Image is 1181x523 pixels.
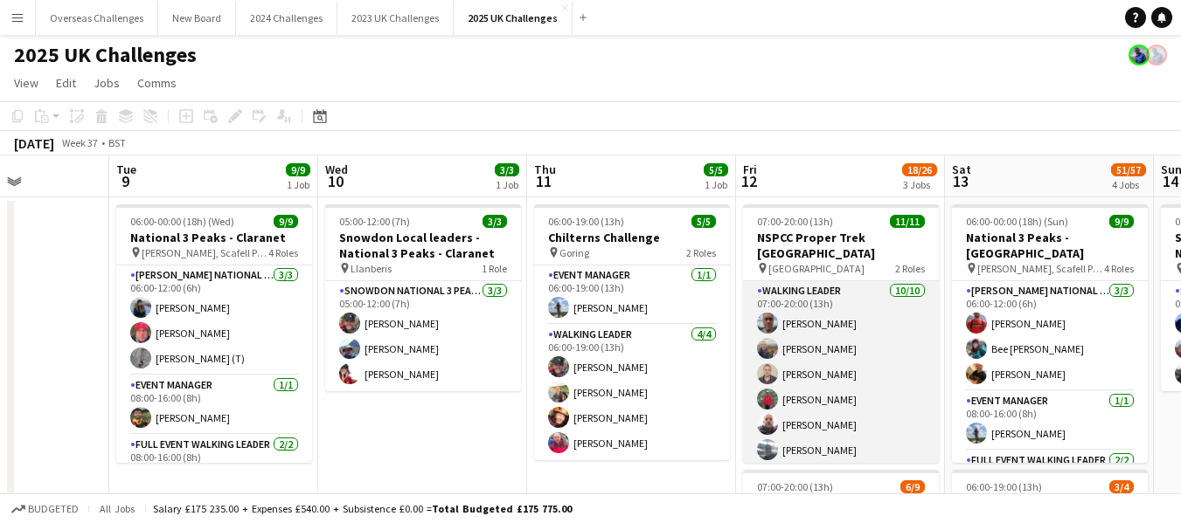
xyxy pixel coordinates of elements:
[704,163,728,176] span: 5/5
[534,204,730,460] app-job-card: 06:00-19:00 (13h)5/5Chilterns Challenge Goring2 RolesEvent Manager1/106:00-19:00 (13h)[PERSON_NAM...
[1146,45,1167,65] app-user-avatar: Andy Baker
[902,163,937,176] span: 18/26
[1109,215,1134,228] span: 9/9
[482,262,507,275] span: 1 Role
[743,162,757,177] span: Fri
[966,215,1068,228] span: 06:00-00:00 (18h) (Sun)
[274,215,298,228] span: 9/9
[14,42,197,68] h1: 2025 UK Challenges
[952,391,1148,451] app-card-role: Event Manager1/108:00-16:00 (8h)[PERSON_NAME]
[108,136,126,149] div: BST
[966,480,1042,493] span: 06:00-19:00 (13h)
[743,204,939,463] app-job-card: 07:00-20:00 (13h)11/11NSPCC Proper Trek [GEOGRAPHIC_DATA] [GEOGRAPHIC_DATA]2 RolesWalking Leader1...
[158,1,236,35] button: New Board
[236,1,337,35] button: 2024 Challenges
[691,215,716,228] span: 5/5
[116,162,136,177] span: Tue
[286,163,310,176] span: 9/9
[1104,262,1134,275] span: 4 Roles
[339,215,410,228] span: 05:00-12:00 (7h)
[949,171,971,191] span: 13
[534,265,730,325] app-card-role: Event Manager1/106:00-19:00 (13h)[PERSON_NAME]
[1109,480,1134,493] span: 3/4
[325,230,521,261] h3: Snowdon Local leaders - National 3 Peaks - Claranet
[531,171,556,191] span: 11
[548,215,624,228] span: 06:00-19:00 (13h)
[36,1,158,35] button: Overseas Challenges
[9,499,81,519] button: Budgeted
[483,215,507,228] span: 3/3
[743,230,939,261] h3: NSPCC Proper Trek [GEOGRAPHIC_DATA]
[142,246,268,259] span: [PERSON_NAME], Scafell Pike and Snowdon
[534,162,556,177] span: Thu
[952,281,1148,391] app-card-role: [PERSON_NAME] National 3 Peaks Walking Leader3/306:00-12:00 (6h)[PERSON_NAME]Bee [PERSON_NAME][PE...
[1129,45,1150,65] app-user-avatar: Andy Baker
[559,246,589,259] span: Goring
[14,134,54,152] div: [DATE]
[7,72,45,94] a: View
[87,72,127,94] a: Jobs
[323,171,348,191] span: 10
[116,435,312,520] app-card-role: Full Event Walking Leader2/208:00-16:00 (8h)
[116,230,312,245] h3: National 3 Peaks - Claranet
[1111,163,1146,176] span: 51/57
[337,1,454,35] button: 2023 UK Challenges
[952,230,1148,261] h3: National 3 Peaks - [GEOGRAPHIC_DATA]
[534,325,730,460] app-card-role: Walking Leader4/406:00-19:00 (13h)[PERSON_NAME][PERSON_NAME][PERSON_NAME][PERSON_NAME]
[454,1,573,35] button: 2025 UK Challenges
[432,502,572,515] span: Total Budgeted £175 775.00
[116,375,312,435] app-card-role: Event Manager1/108:00-16:00 (8h)[PERSON_NAME]
[705,178,727,191] div: 1 Job
[28,503,79,515] span: Budgeted
[952,204,1148,463] app-job-card: 06:00-00:00 (18h) (Sun)9/9National 3 Peaks - [GEOGRAPHIC_DATA] [PERSON_NAME], Scafell Pike and Sn...
[952,162,971,177] span: Sat
[1112,178,1145,191] div: 4 Jobs
[768,262,865,275] span: [GEOGRAPHIC_DATA]
[137,75,177,91] span: Comms
[287,178,309,191] div: 1 Job
[890,215,925,228] span: 11/11
[94,75,120,91] span: Jobs
[351,262,392,275] span: Llanberis
[495,163,519,176] span: 3/3
[325,162,348,177] span: Wed
[153,502,572,515] div: Salary £175 235.00 + Expenses £540.00 + Subsistence £0.00 =
[757,480,833,493] span: 07:00-20:00 (13h)
[534,230,730,245] h3: Chilterns Challenge
[114,171,136,191] span: 9
[56,75,76,91] span: Edit
[58,136,101,149] span: Week 37
[325,204,521,391] app-job-card: 05:00-12:00 (7h)3/3Snowdon Local leaders - National 3 Peaks - Claranet Llanberis1 RoleSnowdon Nat...
[895,262,925,275] span: 2 Roles
[116,265,312,375] app-card-role: [PERSON_NAME] National 3 Peaks Walking Leader3/306:00-12:00 (6h)[PERSON_NAME][PERSON_NAME][PERSON...
[977,262,1104,275] span: [PERSON_NAME], Scafell Pike and Snowdon
[900,480,925,493] span: 6/9
[14,75,38,91] span: View
[325,281,521,391] app-card-role: Snowdon National 3 Peaks Walking Leader3/305:00-12:00 (7h)[PERSON_NAME][PERSON_NAME][PERSON_NAME]
[130,215,234,228] span: 06:00-00:00 (18h) (Wed)
[96,502,138,515] span: All jobs
[116,204,312,463] app-job-card: 06:00-00:00 (18h) (Wed)9/9National 3 Peaks - Claranet [PERSON_NAME], Scafell Pike and Snowdon4 Ro...
[903,178,936,191] div: 3 Jobs
[757,215,833,228] span: 07:00-20:00 (13h)
[496,178,518,191] div: 1 Job
[268,246,298,259] span: 4 Roles
[686,246,716,259] span: 2 Roles
[49,72,83,94] a: Edit
[740,171,757,191] span: 12
[130,72,184,94] a: Comms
